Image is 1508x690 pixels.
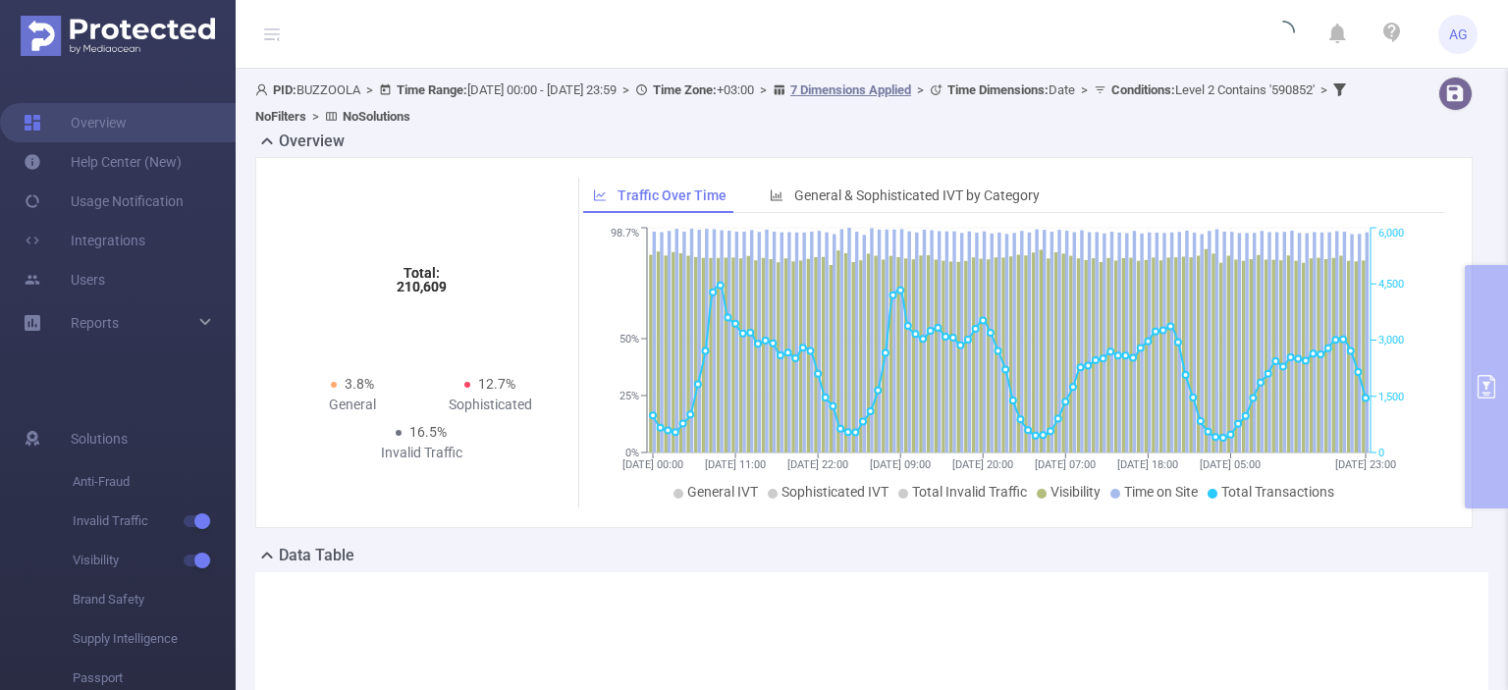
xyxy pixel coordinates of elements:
[770,188,783,202] i: icon: bar-chart
[912,484,1027,500] span: Total Invalid Traffic
[73,462,236,502] span: Anti-Fraud
[952,458,1013,471] tspan: [DATE] 20:00
[611,228,639,240] tspan: 98.7%
[1050,484,1101,500] span: Visibility
[1111,82,1315,97] span: Level 2 Contains '590852'
[617,82,635,97] span: >
[754,82,773,97] span: >
[870,458,931,471] tspan: [DATE] 09:00
[625,447,639,459] tspan: 0%
[1271,21,1295,48] i: icon: loading
[284,395,421,415] div: General
[409,424,447,440] span: 16.5%
[1378,447,1384,459] tspan: 0
[306,109,325,124] span: >
[279,544,354,567] h2: Data Table
[397,279,447,294] tspan: 210,609
[397,82,467,97] b: Time Range:
[71,419,128,458] span: Solutions
[24,142,182,182] a: Help Center (New)
[24,221,145,260] a: Integrations
[1111,82,1175,97] b: Conditions :
[794,187,1040,203] span: General & Sophisticated IVT by Category
[1075,82,1094,97] span: >
[71,303,119,343] a: Reports
[343,109,410,124] b: No Solutions
[687,484,758,500] span: General IVT
[705,458,766,471] tspan: [DATE] 11:00
[24,182,184,221] a: Usage Notification
[73,541,236,580] span: Visibility
[345,376,374,392] span: 3.8%
[71,315,119,331] span: Reports
[1117,458,1178,471] tspan: [DATE] 18:00
[593,188,607,202] i: icon: line-chart
[73,580,236,619] span: Brand Safety
[404,265,440,281] tspan: Total:
[911,82,930,97] span: >
[781,484,889,500] span: Sophisticated IVT
[1035,458,1096,471] tspan: [DATE] 07:00
[421,395,559,415] div: Sophisticated
[1221,484,1334,500] span: Total Transactions
[478,376,515,392] span: 12.7%
[1378,228,1404,240] tspan: 6,000
[790,82,911,97] u: 7 Dimensions Applied
[787,458,848,471] tspan: [DATE] 22:00
[21,16,215,56] img: Protected Media
[618,187,727,203] span: Traffic Over Time
[73,502,236,541] span: Invalid Traffic
[1315,82,1333,97] span: >
[255,109,306,124] b: No Filters
[255,83,273,96] i: icon: user
[1378,335,1404,347] tspan: 3,000
[279,130,345,153] h2: Overview
[1200,458,1261,471] tspan: [DATE] 05:00
[947,82,1049,97] b: Time Dimensions :
[255,82,1351,124] span: BUZZOOLA [DATE] 00:00 - [DATE] 23:59 +03:00
[619,390,639,402] tspan: 25%
[622,458,683,471] tspan: [DATE] 00:00
[352,443,490,463] div: Invalid Traffic
[1378,391,1404,403] tspan: 1,500
[73,619,236,659] span: Supply Intelligence
[273,82,296,97] b: PID:
[619,333,639,345] tspan: 50%
[653,82,717,97] b: Time Zone:
[360,82,379,97] span: >
[947,82,1075,97] span: Date
[24,260,105,299] a: Users
[1449,15,1468,54] span: AG
[24,103,127,142] a: Overview
[1335,458,1396,471] tspan: [DATE] 23:00
[1124,484,1198,500] span: Time on Site
[1378,278,1404,291] tspan: 4,500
